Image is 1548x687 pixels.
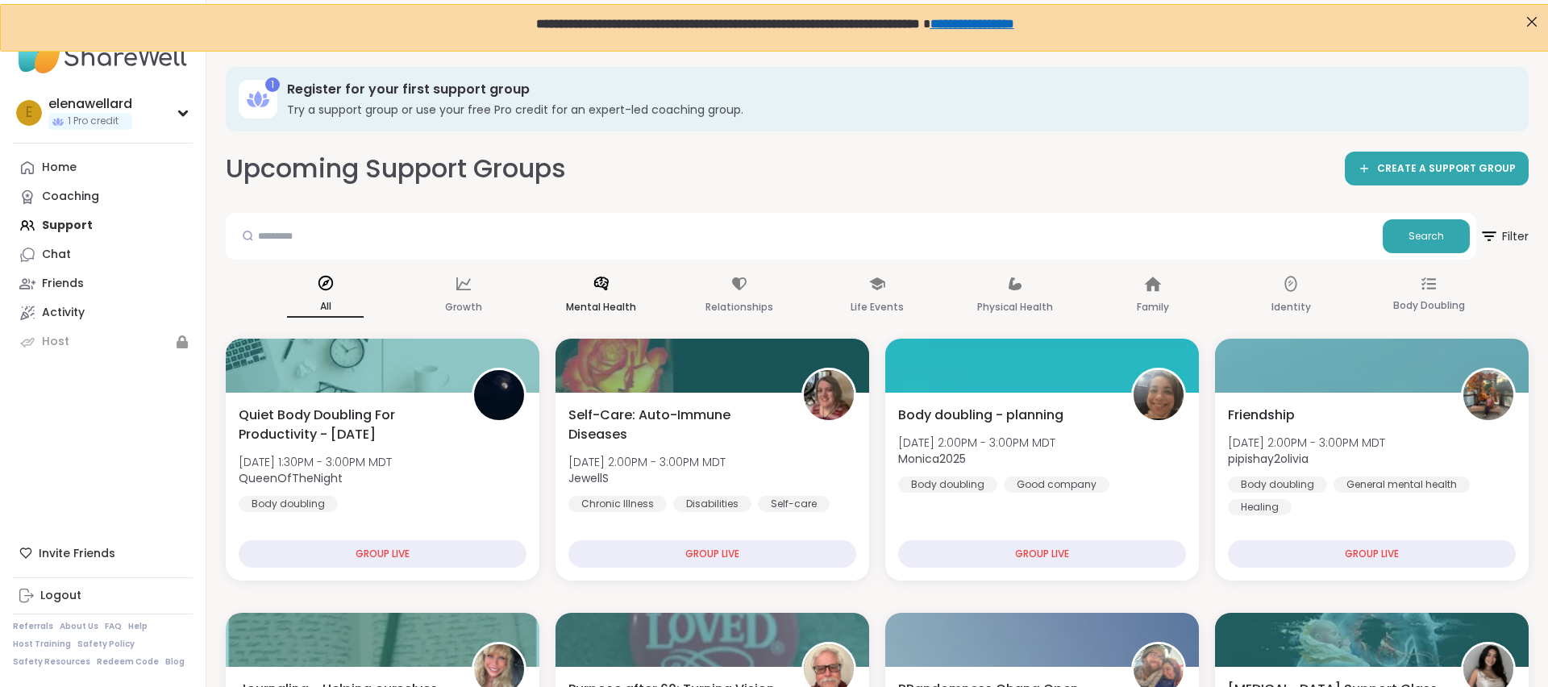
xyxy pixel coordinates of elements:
p: Physical Health [977,298,1053,317]
div: Good company [1004,477,1109,493]
b: Monica2025 [898,451,966,467]
span: [DATE] 2:00PM - 3:00PM MDT [1228,435,1385,451]
span: Self-Care: Auto-Immune Diseases [568,406,784,444]
a: Home [13,153,193,182]
span: [DATE] 1:30PM - 3:00PM MDT [239,454,392,470]
b: pipishay2olivia [1228,451,1309,467]
div: Self-care [758,496,830,512]
div: Invite Friends [13,539,193,568]
span: CREATE A SUPPORT GROUP [1377,162,1516,176]
b: JewellS [568,470,609,486]
span: [DATE] 2:00PM - 3:00PM MDT [898,435,1055,451]
a: Logout [13,581,193,610]
div: Coaching [42,189,99,205]
div: Close Step [1521,6,1542,27]
div: GROUP LIVE [1228,540,1516,568]
a: Friends [13,269,193,298]
div: General mental health [1334,477,1470,493]
div: Healing [1228,499,1292,515]
div: GROUP LIVE [568,540,856,568]
img: pipishay2olivia [1463,370,1513,420]
p: Growth [445,298,482,317]
a: Redeem Code [97,656,159,668]
div: Logout [40,588,81,604]
img: ShareWell Nav Logo [13,26,193,82]
a: Coaching [13,182,193,211]
p: Family [1137,298,1169,317]
div: Chat [42,247,71,263]
div: 1 [265,77,280,92]
img: JewellS [804,370,854,420]
span: Quiet Body Doubling For Productivity - [DATE] [239,406,454,444]
h2: Upcoming Support Groups [226,151,566,187]
span: 1 Pro credit [68,114,119,128]
button: Filter [1479,213,1529,260]
button: Search [1383,219,1470,253]
div: GROUP LIVE [239,540,526,568]
h3: Try a support group or use your free Pro credit for an expert-led coaching group. [287,102,1506,118]
a: Referrals [13,621,53,632]
a: Host Training [13,639,71,650]
b: QueenOfTheNight [239,470,343,486]
span: Filter [1479,217,1529,256]
a: Chat [13,240,193,269]
img: Monica2025 [1134,370,1184,420]
div: GROUP LIVE [898,540,1186,568]
span: Body doubling - planning [898,406,1063,425]
div: Chronic Illness [568,496,667,512]
div: Friends [42,276,84,292]
span: Search [1409,229,1444,244]
div: Disabilities [673,496,751,512]
span: [DATE] 2:00PM - 3:00PM MDT [568,454,726,470]
div: Home [42,160,77,176]
p: Body Doubling [1393,296,1465,315]
div: Body doubling [1228,477,1327,493]
div: Host [42,334,69,350]
div: Body doubling [898,477,997,493]
span: Friendship [1228,406,1295,425]
a: Safety Resources [13,656,90,668]
a: Help [128,621,148,632]
p: Identity [1271,298,1311,317]
p: Relationships [705,298,773,317]
p: Mental Health [566,298,636,317]
a: FAQ [105,621,122,632]
p: Life Events [851,298,904,317]
div: elenawellard [48,95,132,113]
div: Body doubling [239,496,338,512]
a: CREATE A SUPPORT GROUP [1345,152,1529,185]
img: QueenOfTheNight [474,370,524,420]
a: Safety Policy [77,639,135,650]
span: e [26,102,32,123]
a: Host [13,327,193,356]
a: About Us [60,621,98,632]
a: Blog [165,656,185,668]
a: Activity [13,298,193,327]
div: Activity [42,305,85,321]
p: All [287,297,364,318]
h3: Register for your first support group [287,81,1506,98]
